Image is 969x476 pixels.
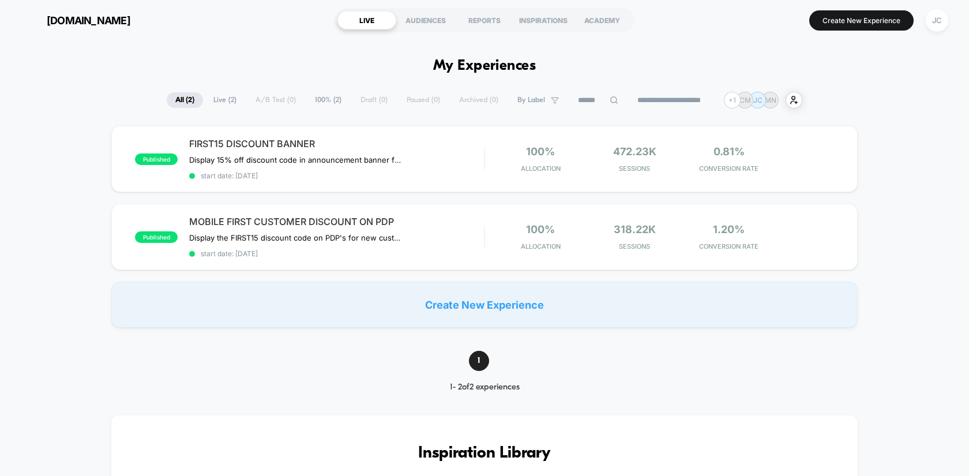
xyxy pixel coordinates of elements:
[189,171,484,180] span: start date: [DATE]
[713,223,745,235] span: 1.20%
[396,11,455,29] div: AUDIENCES
[713,145,745,158] span: 0.81%
[189,216,484,227] span: MOBILE FIRST CUSTOMER DISCOUNT ON PDP
[455,11,514,29] div: REPORTS
[922,9,952,32] button: JC
[337,11,396,29] div: LIVE
[514,11,573,29] div: INSPIRATIONS
[146,444,823,463] h3: Inspiration Library
[614,223,656,235] span: 318.22k
[591,242,679,250] span: Sessions
[433,58,536,74] h1: My Experiences
[17,11,134,29] button: [DOMAIN_NAME]
[573,11,632,29] div: ACADEMY
[111,282,858,328] div: Create New Experience
[926,9,948,32] div: JC
[521,164,561,173] span: Allocation
[47,14,130,27] span: [DOMAIN_NAME]
[205,92,245,108] span: Live ( 2 )
[753,96,763,104] p: JC
[189,155,403,164] span: Display 15% off discount code in announcement banner for all new customers
[526,223,555,235] span: 100%
[613,145,656,158] span: 472.23k
[685,164,773,173] span: CONVERSION RATE
[591,164,679,173] span: Sessions
[765,96,776,104] p: MN
[685,242,773,250] span: CONVERSION RATE
[429,383,540,392] div: 1 - 2 of 2 experiences
[306,92,350,108] span: 100% ( 2 )
[189,249,484,258] span: start date: [DATE]
[526,145,555,158] span: 100%
[521,242,561,250] span: Allocation
[135,231,178,243] span: published
[167,92,203,108] span: All ( 2 )
[135,153,178,165] span: published
[469,351,489,371] span: 1
[739,96,751,104] p: CM
[724,92,741,108] div: + 1
[189,138,484,149] span: FIRST15 DISCOUNT BANNER
[189,233,403,242] span: Display the FIRST15 discount code on PDP's for new customers
[809,10,914,31] button: Create New Experience
[517,96,545,104] span: By Label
